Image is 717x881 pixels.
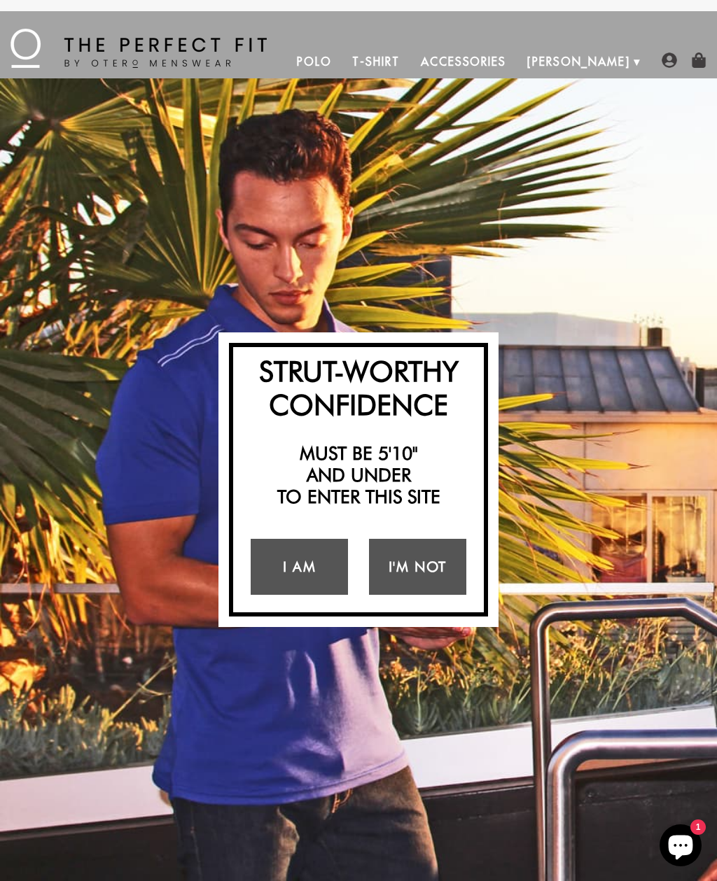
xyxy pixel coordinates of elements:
inbox-online-store-chat: Shopify online store chat [655,824,706,870]
img: shopping-bag-icon.png [691,52,706,68]
a: [PERSON_NAME] [517,45,641,78]
h2: Must be 5'10" and under to enter this site [240,442,477,508]
a: I Am [251,539,348,595]
img: user-account-icon.png [662,52,677,68]
a: Polo [286,45,342,78]
h2: Strut-Worthy Confidence [240,354,477,421]
img: The Perfect Fit - by Otero Menswear - Logo [11,29,267,68]
a: T-Shirt [342,45,410,78]
a: I'm Not [369,539,466,595]
a: Accessories [410,45,517,78]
